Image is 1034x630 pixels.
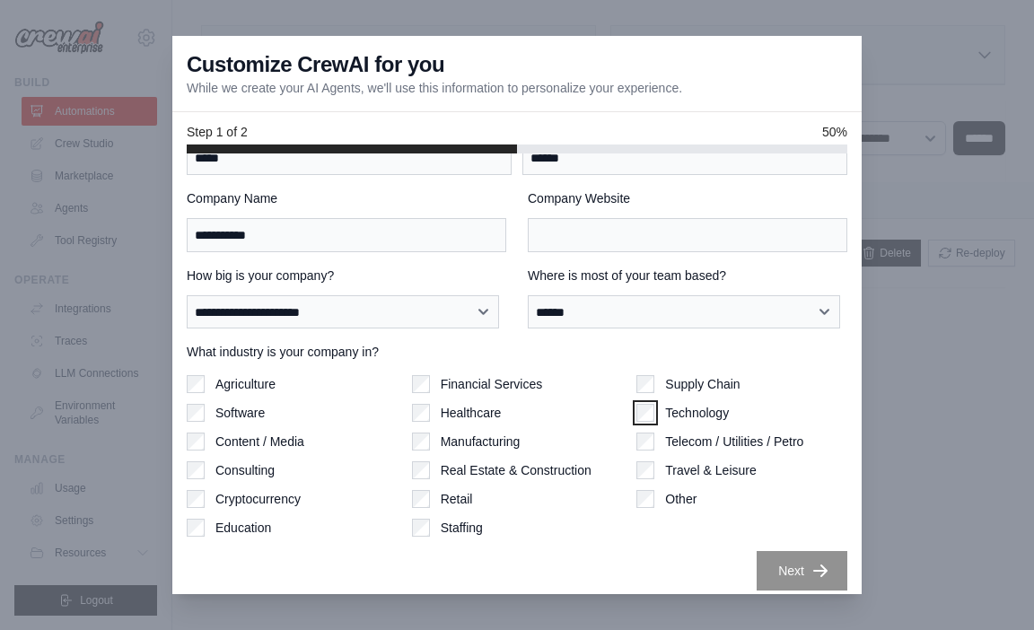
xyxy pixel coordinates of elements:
[665,490,697,508] label: Other
[757,551,847,591] button: Next
[187,343,847,361] label: What industry is your company in?
[528,189,847,207] label: Company Website
[187,79,682,97] p: While we create your AI Agents, we'll use this information to personalize your experience.
[187,189,506,207] label: Company Name
[441,375,543,393] label: Financial Services
[528,267,847,284] label: Where is most of your team based?
[441,404,502,422] label: Healthcare
[187,267,506,284] label: How big is your company?
[665,461,756,479] label: Travel & Leisure
[822,123,847,141] span: 50%
[215,461,275,479] label: Consulting
[665,433,803,451] label: Telecom / Utilities / Petro
[215,404,265,422] label: Software
[441,490,473,508] label: Retail
[187,50,444,79] h3: Customize CrewAI for you
[215,433,304,451] label: Content / Media
[215,375,276,393] label: Agriculture
[441,461,591,479] label: Real Estate & Construction
[665,404,729,422] label: Technology
[441,519,483,537] label: Staffing
[944,544,1034,630] iframe: Chat Widget
[665,375,740,393] label: Supply Chain
[441,433,521,451] label: Manufacturing
[187,123,248,141] span: Step 1 of 2
[215,490,301,508] label: Cryptocurrency
[215,519,271,537] label: Education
